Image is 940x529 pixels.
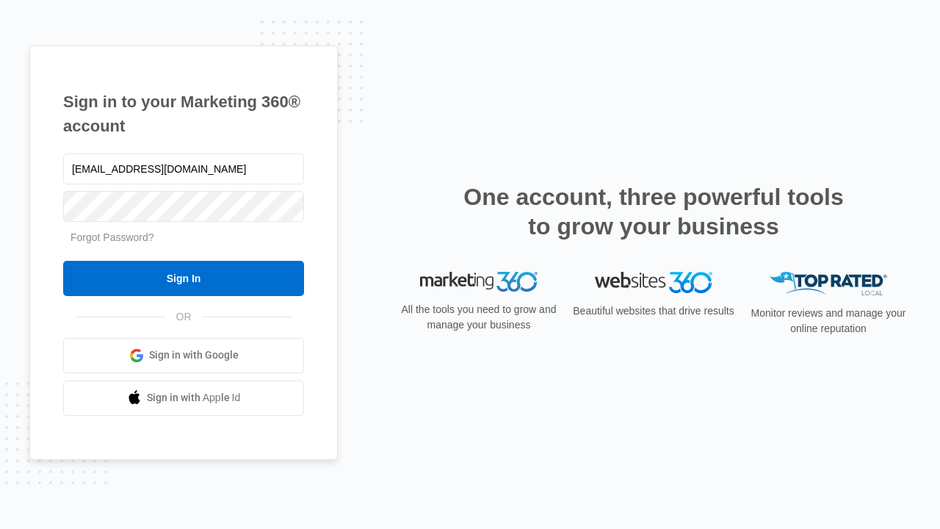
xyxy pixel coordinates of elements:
[571,303,736,319] p: Beautiful websites that drive results
[746,306,911,337] p: Monitor reviews and manage your online reputation
[420,272,538,292] img: Marketing 360
[147,390,241,406] span: Sign in with Apple Id
[70,231,154,243] a: Forgot Password?
[149,348,239,363] span: Sign in with Google
[63,261,304,296] input: Sign In
[63,154,304,184] input: Email
[63,338,304,373] a: Sign in with Google
[63,381,304,416] a: Sign in with Apple Id
[63,90,304,138] h1: Sign in to your Marketing 360® account
[595,272,712,293] img: Websites 360
[770,272,887,296] img: Top Rated Local
[397,302,561,333] p: All the tools you need to grow and manage your business
[459,182,848,241] h2: One account, three powerful tools to grow your business
[166,309,202,325] span: OR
